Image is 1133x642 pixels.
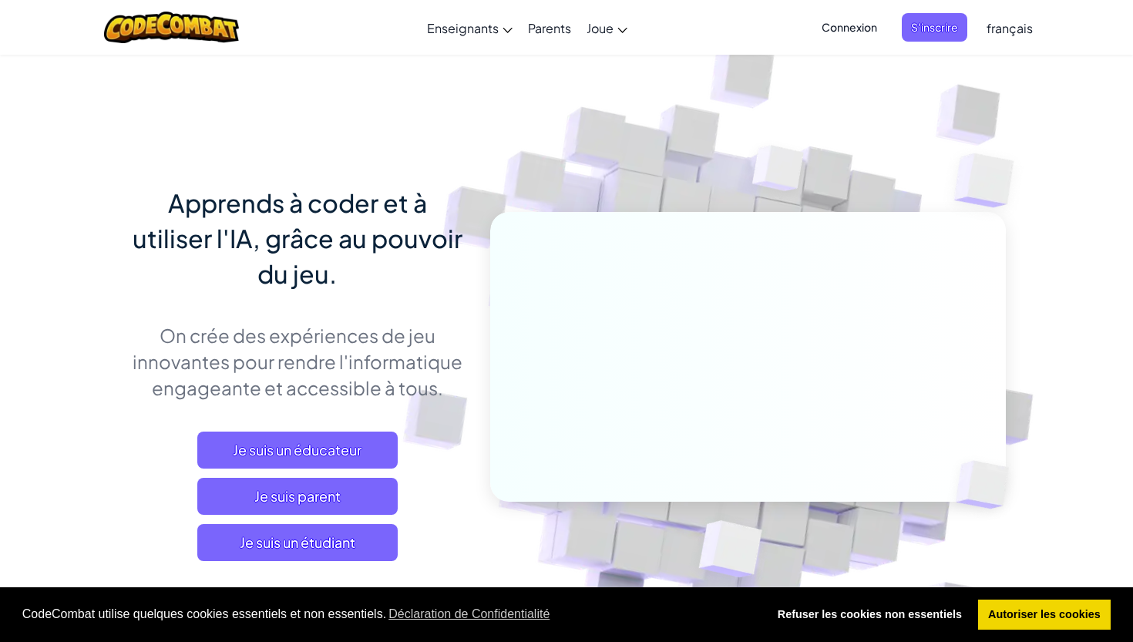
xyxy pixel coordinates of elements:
[923,116,1057,246] img: Overlap cubes
[979,7,1041,49] a: français
[661,488,799,616] img: Overlap cubes
[767,600,972,630] a: deny cookies
[427,20,499,36] span: Enseignants
[22,603,755,626] span: CodeCombat utilise quelques cookies essentiels et non essentiels.
[520,7,579,49] a: Parents
[587,20,614,36] span: Joue
[978,600,1111,630] a: allow cookies
[127,322,467,401] p: On crée des expériences de jeu innovantes pour rendre l'informatique engageante et accessible à t...
[104,12,239,43] img: CodeCombat logo
[197,524,398,561] button: Je suis un étudiant
[419,7,520,49] a: Enseignants
[579,7,635,49] a: Joue
[197,432,398,469] a: Je suis un éducateur
[930,429,1046,541] img: Overlap cubes
[724,115,835,230] img: Overlap cubes
[902,13,967,42] button: S'inscrire
[386,603,552,626] a: learn more about cookies
[133,187,462,289] span: Apprends à coder et à utiliser l'IA, grâce au pouvoir du jeu.
[812,13,886,42] button: Connexion
[987,20,1033,36] span: français
[197,478,398,515] a: Je suis parent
